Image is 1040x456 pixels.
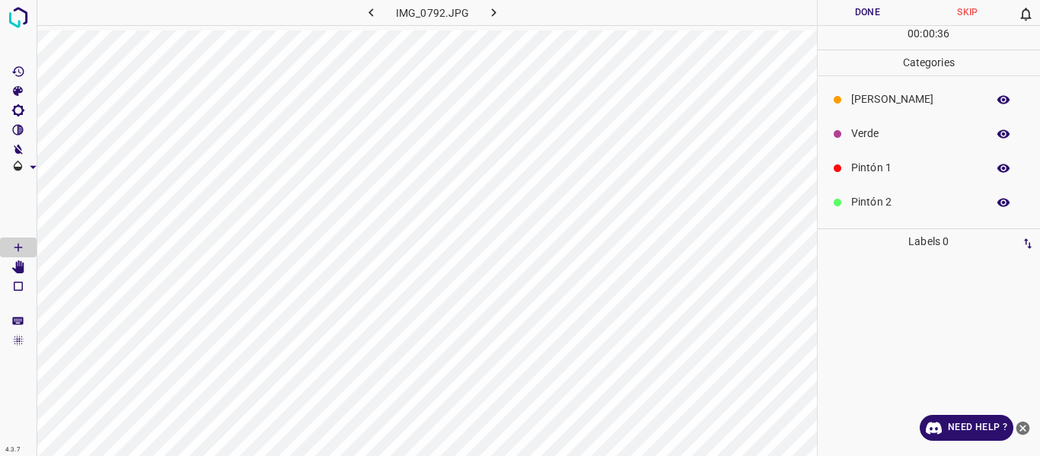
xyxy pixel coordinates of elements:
div: : : [908,26,949,49]
div: 4.3.7 [2,444,24,456]
p: 00 [908,26,920,42]
p: Pintón 1 [851,160,979,176]
p: Labels 0 [822,229,1036,254]
p: 36 [937,26,949,42]
p: [PERSON_NAME] [851,91,979,107]
button: close-help [1013,415,1032,441]
a: Need Help ? [920,415,1013,441]
p: 00 [923,26,935,42]
p: Pintón 2 [851,194,979,210]
p: Verde [851,126,979,142]
h6: IMG_0792.JPG [396,4,470,25]
img: logo [5,4,32,31]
